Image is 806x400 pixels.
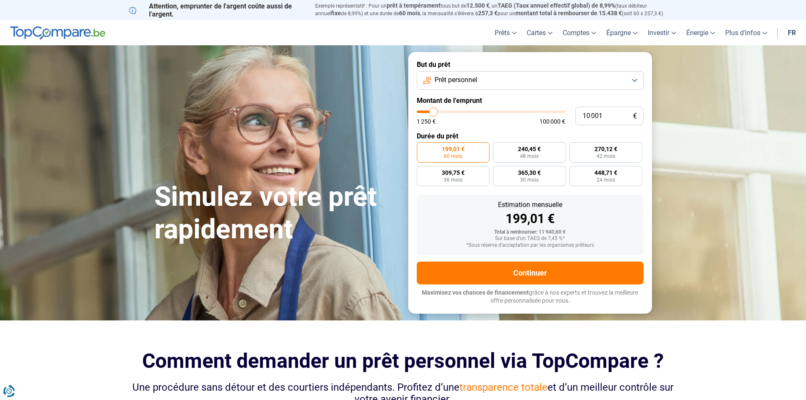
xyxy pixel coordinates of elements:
a: fr [783,20,801,45]
span: prêt à tempérament [387,2,440,9]
span: 42 mois [597,154,615,159]
div: Estimation mensuelle [424,201,637,208]
button: Prêt personnel [417,71,644,90]
img: TopCompare [10,26,105,40]
span: 270,12 € [594,146,617,152]
span: 257,3 € [478,10,498,17]
span: 48 mois [520,154,539,159]
span: 30 mois [520,177,539,182]
span: 100 000 € [539,119,565,124]
span: 309,75 € [442,170,465,176]
span: 12.500 € [466,2,490,9]
a: Investir [643,20,681,45]
span: 365,30 € [518,170,541,176]
span: 1 250 € [417,119,436,124]
label: But du prêt [417,61,644,69]
span: 60 mois [399,10,420,17]
span: 240,45 € [518,146,541,152]
a: Comptes [558,20,601,45]
label: Durée du prêt [417,132,644,140]
span: fixe [331,10,341,17]
span: 199,01 € [442,146,465,152]
span: 36 mois [444,177,462,182]
p: grâce à nos experts et trouvez la meilleure offre personnalisée pour vous. [417,289,644,305]
span: Maximisez vos chances de financement [422,289,529,296]
p: Attention, emprunter de l'argent coûte aussi de l'argent. [129,2,305,18]
div: Sur base d'un TAEG de 7,45 %* [424,236,637,242]
span: 448,71 € [594,170,617,176]
span: transparence totale [459,381,547,393]
div: *Sous réserve d'acceptation par les organismes prêteurs [424,243,637,248]
span: 60 mois [444,154,462,159]
a: Épargne [601,20,643,45]
a: Cartes [522,20,558,45]
span: montant total à rembourser de 15.438 € [515,10,622,17]
span: 24 mois [597,177,615,182]
a: Prêts [490,20,522,45]
span: TAEG (Taux annuel effectif global) de 8,99% [498,2,615,9]
a: Plus d'infos [720,20,772,45]
p: Exemple représentatif : Pour un tous but de , un (taux débiteur annuel de 8,99%) et une durée de ... [315,2,677,17]
button: Continuer [417,262,644,284]
div: Total à rembourser: 11 940,60 € [424,229,637,235]
label: Montant de l'emprunt [417,97,644,105]
h2: Comment demander un prêt personnel via TopCompare ? [129,349,677,372]
div: 199,01 € [424,212,637,225]
a: Énergie [681,20,720,45]
span: Prêt personnel [435,75,477,85]
span: € [633,113,637,120]
h1: Simulez votre prêt rapidement [154,181,398,246]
